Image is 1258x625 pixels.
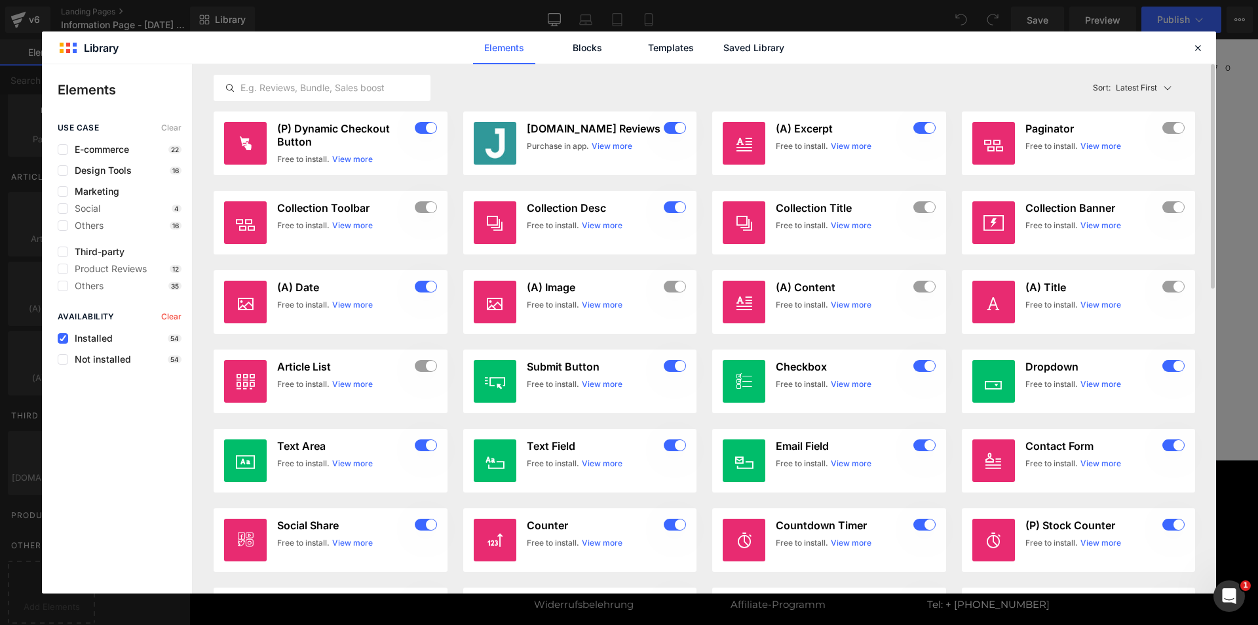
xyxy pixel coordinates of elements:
h3: Dropdown [1025,360,1160,373]
a: Apotheke Zaversky on Instagram [171,483,191,500]
a: View more [332,299,373,311]
a: Templates [639,31,702,64]
div: Free to install. [1025,537,1078,549]
span: Installed [68,333,113,344]
a: Über uns [794,3,853,34]
h3: Collection Desc [527,201,662,214]
h3: Collection Banner [1025,201,1160,214]
div: Free to install. [776,458,828,470]
a: Widerrufsbelehrung [345,559,444,571]
h3: Checkbox [776,360,911,373]
div: Free to install. [277,537,330,549]
a: Nahrungsergänzungsmittel [379,3,527,35]
div: Free to install. [776,299,828,311]
div: Free to install. [527,220,579,232]
a: View more [582,378,622,390]
p: or Drag & Drop elements from left sidebar [162,361,907,371]
div: Free to install. [527,299,579,311]
a: Kosmetik [320,3,370,35]
a: Auberg [681,3,721,35]
a: Vitalpilze [625,3,672,35]
a: Themen [730,3,785,34]
div: Purchase in app. [527,140,589,152]
span: Not installed [68,354,131,365]
a: View more [831,140,871,152]
img: judge-me.jpg [474,122,516,165]
div: Free to install. [776,220,828,232]
a: View more [1080,378,1121,390]
p: Start building your page [162,165,907,180]
a: View more [582,220,622,232]
h3: (A) Image [527,281,662,294]
div: Free to install. [277,153,330,165]
a: View more [592,140,632,152]
a: View more [582,458,622,470]
a: Naturkosmetik [231,3,311,35]
p: 54 [168,355,181,363]
div: Free to install. [776,140,828,152]
a: Email Apotheke Zaversky [195,483,214,500]
div: Free to install. [1025,299,1078,311]
span: Sort: [1093,83,1111,92]
div: Free to install. [277,220,330,232]
span: Design Tools [68,165,132,176]
div: Free to install. [527,378,579,390]
h3: Email Field [776,439,911,453]
a: Saved Library [723,31,785,64]
a: View more [831,378,871,390]
span: 1 [1240,580,1251,591]
a: 0 [1009,13,1056,39]
p: 22 [168,146,181,153]
iframe: Intercom live chat [1213,580,1245,612]
a: View more [831,537,871,549]
a: View more [831,458,871,470]
h3: Contact Form [1025,439,1160,453]
h3: Collection Toolbar [277,201,412,214]
div: Free to install. [277,458,330,470]
a: Affiliate-Programm [541,559,636,571]
span: Social [68,203,100,214]
h3: (A) Title [1025,281,1160,294]
a: View more [332,153,373,165]
div: Free to install. [277,299,330,311]
p: 16 [170,222,181,230]
h3: Article List [277,360,412,373]
a: Apotheke Zaversky on Facebook [148,483,168,500]
h3: Paginator [1025,122,1160,135]
span: E-commerce [68,144,129,155]
a: AGB [345,508,367,520]
a: View more [332,220,373,232]
p: Elements [58,80,192,100]
input: Suchen [753,37,900,66]
span: Clear [161,123,181,132]
a: Elements [473,31,535,64]
a: Über uns [541,508,586,520]
a: View more [1080,220,1121,232]
span: Others [68,281,104,291]
a: View more [332,537,373,549]
div: Free to install. [277,378,330,390]
div: Free to install. [527,458,579,470]
div: Free to install. [1025,220,1078,232]
h3: Countdown Timer [776,519,911,532]
a: View more [582,537,622,549]
h3: Social Share [277,519,412,532]
p: 54 [168,334,181,342]
h3: [DOMAIN_NAME] Reviews [527,122,662,135]
h3: Counter [527,519,662,532]
a: Explore Template [476,325,594,351]
p: 4 [172,205,181,212]
div: Free to install. [1025,378,1078,390]
h3: Text Field [527,439,662,453]
input: E.g. Reviews, Bundle, Sales boost... [214,80,430,96]
h3: Submit Button [527,360,662,373]
span: Others [68,220,104,231]
h3: (P) Dynamic Checkout Button [277,122,412,148]
p: Tel: + [PHONE_NUMBER] [738,557,921,573]
p: Du kannst uns gerne an Wochentagen zwischen 08:00 und 17:00 Uhr anrufen! [738,500,921,548]
a: View more [582,299,622,311]
div: Free to install. [776,537,828,549]
h3: (A) Date [277,281,412,294]
div: Free to install. [1025,140,1078,152]
h3: (P) Stock Counter [1025,519,1160,532]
